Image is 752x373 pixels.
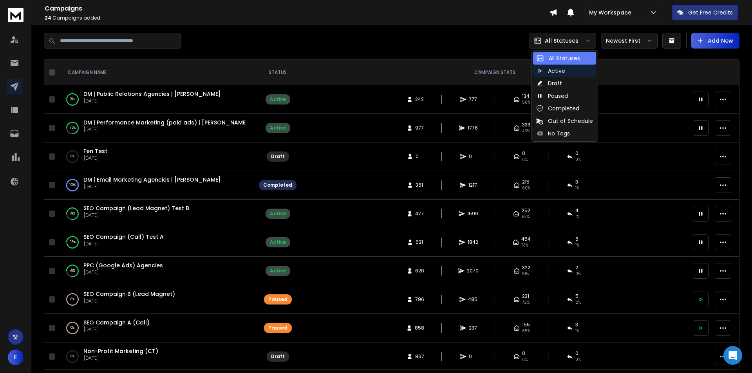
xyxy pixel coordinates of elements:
span: PPC (Google Ads) Agencies [83,261,163,269]
span: 3 [575,179,578,185]
div: Draft [536,79,562,87]
div: Active [270,125,286,131]
span: 621 [416,239,423,245]
span: 977 [415,125,424,131]
span: DM | Public Relations Agencies | [PERSON_NAME] [83,90,221,98]
p: 0 % [70,153,74,160]
td: 79%SEO Campaign (Lead Magnet) Test B[DATE] [58,200,254,228]
p: [DATE] [83,184,221,190]
span: 626 [415,268,424,274]
a: SEO Campaign A (Call) [83,319,150,326]
span: 24 [45,14,51,21]
span: 1596 [467,211,478,217]
span: 0% [575,157,581,163]
p: 0 % [70,353,74,360]
span: 0 [575,150,578,157]
span: 3 [575,322,578,328]
td: 100%DM | Email Marketing Agencies | [PERSON_NAME][DATE] [58,171,254,200]
p: Get Free Credits [688,9,733,16]
div: Active [270,239,286,245]
th: CAMPAIGN NAME [58,60,254,85]
div: Active [536,67,565,75]
p: 79 % [70,210,75,218]
span: 858 [415,325,424,331]
span: 796 [415,296,424,303]
span: 1776 [468,125,478,131]
span: 485 [468,296,477,303]
th: STATUS [254,60,301,85]
div: Paused [268,296,287,303]
p: 0 % [70,324,74,332]
span: 0% [522,357,528,363]
button: E [8,350,23,365]
span: 322 [522,265,530,271]
span: 56 % [522,99,530,106]
td: 0%SEO Campaign B (Lead Magnet)[DATE] [58,285,254,314]
span: 477 [415,211,424,217]
td: 99%DM | Public Relations Agencies | [PERSON_NAME][DATE] [58,85,254,114]
a: DM | Performance Marketing (paid ads) | [PERSON_NAME] [83,119,248,126]
p: [DATE] [83,155,107,161]
a: DM | Email Marketing Agencies | [PERSON_NAME] [83,176,221,184]
span: 0 [469,353,477,360]
span: 0% [575,357,581,363]
p: 99 % [70,96,75,103]
span: 155 [522,322,530,328]
th: CAMPAIGN STATS [301,60,688,85]
span: 2 % [575,299,581,306]
span: 361 [416,182,423,188]
p: [DATE] [83,241,164,247]
p: [DATE] [83,98,221,104]
span: 53 % [522,214,530,220]
span: 1217 [468,182,477,188]
div: Active [270,268,286,274]
span: 60 % [522,185,530,191]
button: Add New [691,33,739,49]
span: 454 [521,236,531,242]
div: Draft [271,153,285,160]
p: [DATE] [83,298,175,304]
p: 95 % [70,238,76,246]
p: 75 % [70,124,76,132]
span: 242 [415,96,424,103]
td: 75%DM | Performance Marketing (paid ads) | [PERSON_NAME][DATE] [58,114,254,142]
span: 65 % [522,328,530,334]
span: 0 [575,350,578,357]
p: All Statuses [545,37,578,45]
span: 1 % [575,328,579,334]
div: All Statuses [536,54,580,62]
span: 1 % [575,242,579,249]
span: 1 % [575,214,579,220]
span: SEO Campaign (Lead Magnet) Test B [83,204,189,212]
a: Fen Test [83,147,107,155]
span: 333 [522,122,530,128]
a: SEO Campaign B (Lead Magnet) [83,290,175,298]
td: 78%PPC (Google Ads) Agencies[DATE] [58,257,254,285]
div: Active [270,211,286,217]
span: 134 [522,93,530,99]
p: [DATE] [83,355,158,361]
div: Out of Schedule [536,117,593,125]
p: [DATE] [83,126,246,133]
button: Get Free Credits [672,5,738,20]
span: 0 [469,153,477,160]
div: Paused [268,325,287,331]
td: 0%Non-Profit Marketing (CT)[DATE] [58,342,254,371]
span: 1842 [468,239,478,245]
span: 252 [522,207,530,214]
span: 777 [469,96,477,103]
span: 0% [522,157,528,163]
div: Active [270,96,286,103]
p: Campaigns added [45,15,550,21]
a: Non-Profit Marketing (CT) [83,347,158,355]
a: SEO Campaign (Call) Test A [83,233,164,241]
div: Draft [271,353,285,360]
td: 0%SEO Campaign A (Call)[DATE] [58,314,254,342]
